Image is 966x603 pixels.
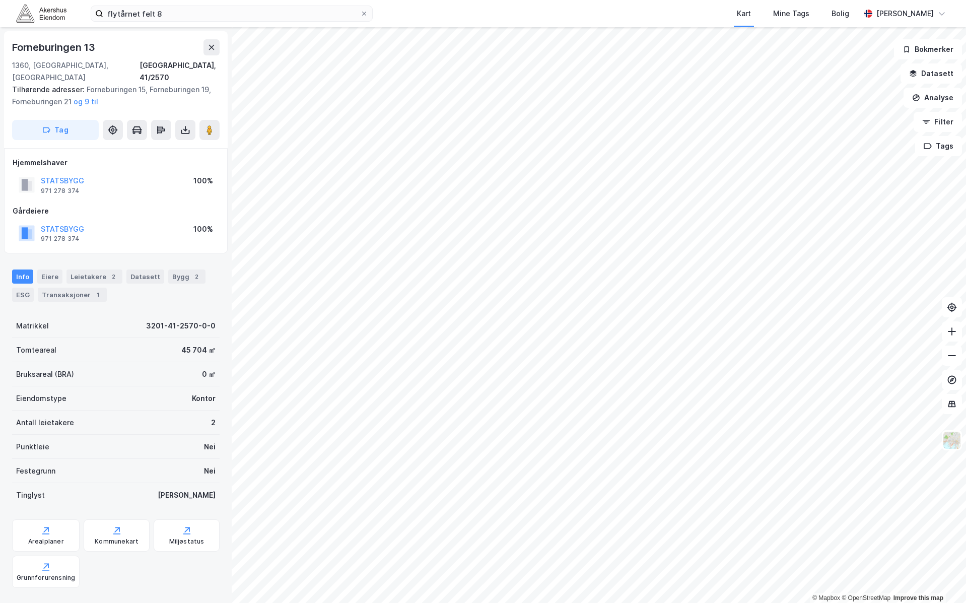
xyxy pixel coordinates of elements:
input: Søk på adresse, matrikkel, gårdeiere, leietakere eller personer [103,6,360,21]
div: 3201-41-2570-0-0 [146,320,216,332]
div: 0 ㎡ [202,368,216,380]
div: 45 704 ㎡ [181,344,216,356]
a: Improve this map [893,594,943,601]
div: Nei [204,465,216,477]
div: Arealplaner [28,538,64,546]
div: 1 [93,290,103,300]
div: 971 278 374 [41,187,80,195]
div: [PERSON_NAME] [876,8,934,20]
div: Tinglyst [16,489,45,501]
div: Tomteareal [16,344,56,356]
div: Kommunekart [95,538,139,546]
div: Mine Tags [773,8,809,20]
div: 100% [193,223,213,235]
div: 2 [191,272,201,282]
button: Tags [915,136,962,156]
div: Bolig [832,8,849,20]
div: Datasett [126,270,164,284]
div: 971 278 374 [41,235,80,243]
button: Datasett [901,63,962,84]
div: 100% [193,175,213,187]
div: ESG [12,288,34,302]
span: Tilhørende adresser: [12,85,87,94]
div: Antall leietakere [16,417,74,429]
iframe: Chat Widget [916,555,966,603]
a: OpenStreetMap [842,594,890,601]
div: Nei [204,441,216,453]
div: Miljøstatus [169,538,204,546]
div: Eiere [37,270,62,284]
img: akershus-eiendom-logo.9091f326c980b4bce74ccdd9f866810c.svg [16,5,66,22]
div: Grunnforurensning [17,574,75,582]
div: Leietakere [66,270,122,284]
div: Info [12,270,33,284]
div: Eiendomstype [16,392,66,405]
div: Forneburingen 13 [12,39,97,55]
div: [PERSON_NAME] [158,489,216,501]
div: Hjemmelshaver [13,157,219,169]
div: Forneburingen 15, Forneburingen 19, Forneburingen 21 [12,84,212,108]
div: Bygg [168,270,205,284]
button: Analyse [904,88,962,108]
div: Kontor [192,392,216,405]
div: Kontrollprogram for chat [916,555,966,603]
a: Mapbox [812,594,840,601]
div: Transaksjoner [38,288,107,302]
img: Z [942,431,961,450]
div: 1360, [GEOGRAPHIC_DATA], [GEOGRAPHIC_DATA] [12,59,140,84]
button: Filter [914,112,962,132]
div: Bruksareal (BRA) [16,368,74,380]
div: [GEOGRAPHIC_DATA], 41/2570 [140,59,220,84]
div: Matrikkel [16,320,49,332]
button: Tag [12,120,99,140]
div: 2 [211,417,216,429]
div: Festegrunn [16,465,55,477]
button: Bokmerker [894,39,962,59]
div: Kart [737,8,751,20]
div: 2 [108,272,118,282]
div: Gårdeiere [13,205,219,217]
div: Punktleie [16,441,49,453]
